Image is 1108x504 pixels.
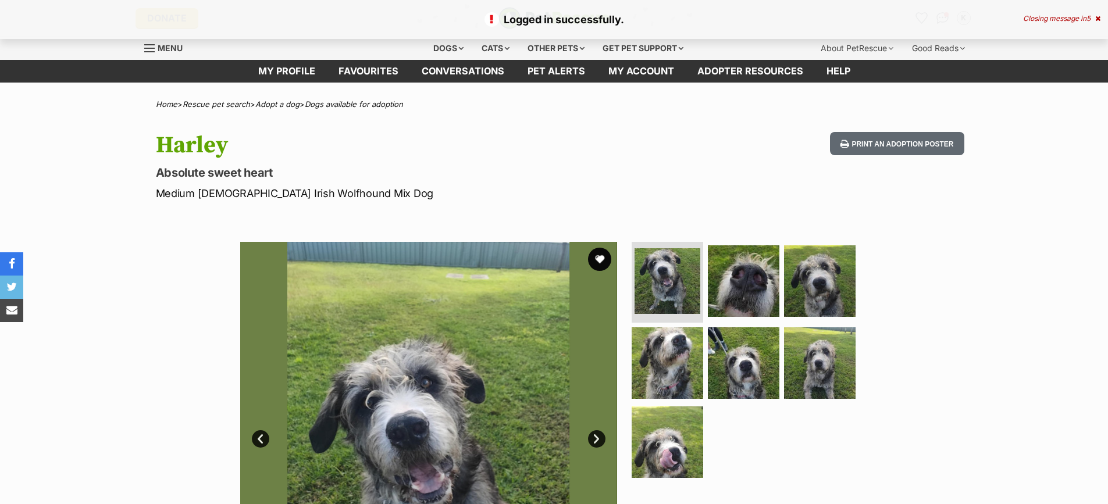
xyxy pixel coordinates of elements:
[708,327,779,399] img: Photo of Harley
[1023,15,1100,23] div: Closing message in
[158,43,183,53] span: Menu
[144,37,191,58] a: Menu
[784,327,856,399] img: Photo of Harley
[12,12,1096,27] p: Logged in successfully.
[156,165,648,181] p: Absolute sweet heart
[156,99,177,109] a: Home
[473,37,518,60] div: Cats
[247,60,327,83] a: My profile
[305,99,403,109] a: Dogs available for adoption
[632,327,703,399] img: Photo of Harley
[594,37,692,60] div: Get pet support
[516,60,597,83] a: Pet alerts
[686,60,815,83] a: Adopter resources
[410,60,516,83] a: conversations
[156,185,648,201] p: Medium [DEMOGRAPHIC_DATA] Irish Wolfhound Mix Dog
[830,132,964,156] button: Print an adoption poster
[519,37,593,60] div: Other pets
[183,99,250,109] a: Rescue pet search
[815,60,862,83] a: Help
[425,37,472,60] div: Dogs
[904,37,973,60] div: Good Reads
[784,245,856,317] img: Photo of Harley
[156,132,648,159] h1: Harley
[813,37,902,60] div: About PetRescue
[127,100,982,109] div: > > >
[588,430,605,448] a: Next
[588,248,611,271] button: favourite
[252,430,269,448] a: Prev
[632,406,703,478] img: Photo of Harley
[708,245,779,317] img: Photo of Harley
[327,60,410,83] a: Favourites
[1086,14,1091,23] span: 5
[255,99,300,109] a: Adopt a dog
[597,60,686,83] a: My account
[635,248,700,314] img: Photo of Harley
